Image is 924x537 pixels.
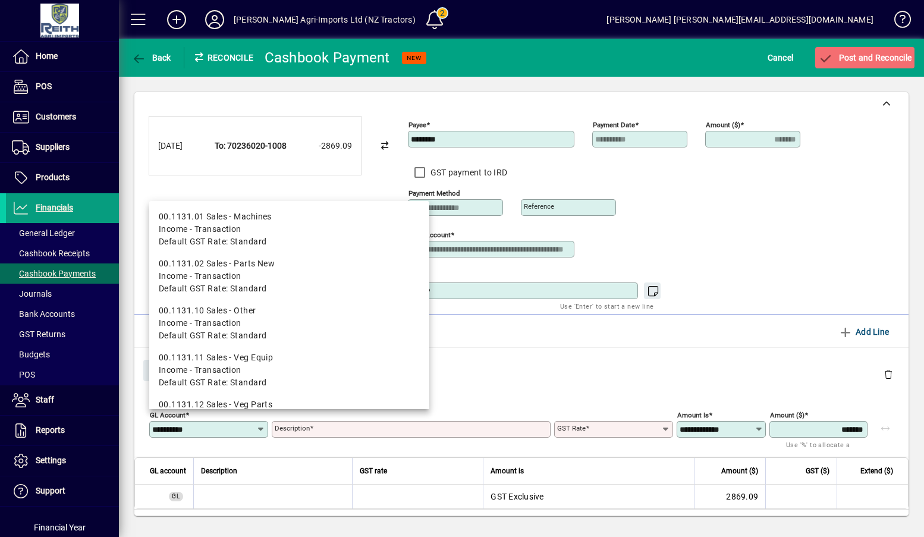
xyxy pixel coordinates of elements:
td: GST Exclusive [483,485,694,508]
span: Income - Transaction [159,270,241,282]
span: Cashbook Payments [12,269,96,278]
button: Cancel [765,47,797,68]
span: GST Returns [12,329,65,339]
div: 00.1131.12 Sales - Veg Parts [159,398,420,411]
mat-label: GL Account [150,411,186,419]
div: 00.1131.11 Sales - Veg Equip [159,351,420,364]
span: Amount is [491,464,524,478]
label: GST payment to IRD [428,167,508,178]
span: Default GST Rate: Standard [159,376,266,389]
span: Back [131,53,171,62]
span: GL [172,493,180,500]
a: Support [6,476,119,506]
button: Delete [874,360,903,388]
span: Financials [36,203,73,212]
mat-label: Payee [408,121,426,129]
a: Home [6,42,119,71]
div: [PERSON_NAME] [PERSON_NAME][EMAIL_ADDRESS][DOMAIN_NAME] [606,10,873,29]
span: Default GST Rate: Standard [159,282,266,295]
span: Staff [36,395,54,404]
span: Income - Transaction [159,223,241,235]
span: Journals [12,289,52,299]
mat-label: Payment method [408,189,460,197]
span: Budgets [12,350,50,359]
div: 00.1131.01 Sales - Machines [159,211,420,223]
span: Post and Reconcile [818,53,912,62]
span: Cashbook Receipts [12,249,90,258]
mat-label: Bank Account [408,231,451,239]
span: GST rate [360,464,387,478]
mat-option: 00.1131.02 Sales - Parts New [149,253,429,300]
a: Knowledge Base [885,2,909,41]
span: Home [36,51,58,61]
span: Cancel [768,48,794,67]
span: Customers [36,112,76,121]
mat-option: 00.1131.11 Sales - Veg Equip [149,347,429,394]
mat-option: 00.1131.10 Sales - Other [149,300,429,347]
span: POS [36,81,52,91]
button: Profile [196,9,234,30]
mat-label: Amount ($) [706,121,740,129]
span: Financial Year [34,523,86,532]
div: [DATE] [158,140,206,152]
mat-option: 00.1131.12 Sales - Veg Parts [149,394,429,441]
mat-option: 00.1131.01 Sales - Machines [149,206,429,253]
span: Amount ($) [721,464,758,478]
mat-label: Amount ($) [770,411,804,419]
a: Settings [6,446,119,476]
span: NEW [407,54,422,62]
app-page-header-button: Delete [874,369,903,379]
a: Bank Accounts [6,304,119,324]
span: Default GST Rate: Standard [159,329,266,342]
a: Reports [6,416,119,445]
a: Budgets [6,344,119,365]
a: Customers [6,102,119,132]
span: Default GST Rate: Standard [159,235,266,248]
div: 00.1131.02 Sales - Parts New [159,257,420,270]
a: Cashbook Receipts [6,243,119,263]
button: Add [158,9,196,30]
a: GST Returns [6,324,119,344]
mat-label: Payment Date [593,121,635,129]
button: Post and Reconcile [815,47,914,68]
mat-hint: Use '%' to allocate a percentage [786,438,858,463]
span: GST ($) [806,464,829,478]
span: Reports [36,425,65,435]
div: 00.1131.10 Sales - Other [159,304,420,317]
app-page-header-button: Back [119,47,184,68]
span: Products [36,172,70,182]
app-page-header-button: Close [140,365,187,375]
mat-label: Description [275,424,310,432]
a: Suppliers [6,133,119,162]
span: Support [36,486,65,495]
strong: To: 70236020-1008 [215,141,287,150]
a: Cashbook Payments [6,263,119,284]
div: -2869.09 [293,140,352,152]
a: Journals [6,284,119,304]
mat-label: GST rate [557,424,586,432]
div: Cashbook Payment [265,48,390,67]
span: Close [148,361,179,381]
span: Income - Transaction [159,364,241,376]
span: GL account [150,464,186,478]
span: Description [201,464,237,478]
a: Staff [6,385,119,415]
span: Suppliers [36,142,70,152]
mat-hint: Use 'Enter' to start a new line [560,299,653,313]
a: Products [6,163,119,193]
button: Back [128,47,174,68]
span: Income - Transaction [159,317,241,329]
div: Reconcile [184,48,256,67]
span: Extend ($) [860,464,893,478]
span: POS [12,370,35,379]
span: General Ledger [12,228,75,238]
div: [PERSON_NAME] Agri-Imports Ltd (NZ Tractors) [234,10,416,29]
span: Settings [36,456,66,465]
span: Bank Accounts [12,309,75,319]
mat-label: Amount is [677,411,709,419]
td: 2869.09 [694,485,765,508]
a: POS [6,365,119,385]
button: Close [143,360,184,381]
mat-label: Reference [524,202,554,211]
a: POS [6,72,119,102]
